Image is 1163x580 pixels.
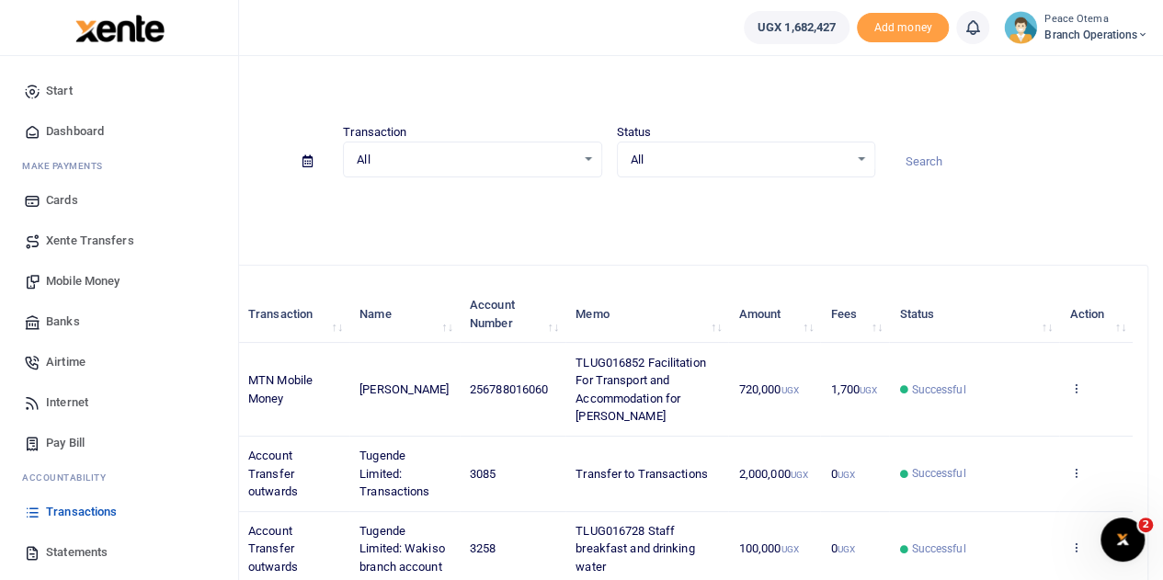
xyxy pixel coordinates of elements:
th: Amount: activate to sort column ascending [728,286,820,343]
span: Tugende Limited: Wakiso branch account [359,524,445,574]
small: UGX [838,544,855,554]
span: Successful [911,381,965,398]
th: Transaction: activate to sort column ascending [238,286,349,343]
span: 3085 [470,467,496,481]
a: Statements [15,532,223,573]
span: Account Transfer outwards [248,524,298,574]
li: Wallet ballance [736,11,857,44]
img: logo-large [75,15,165,42]
small: UGX [860,385,877,395]
span: Branch Operations [1044,27,1148,43]
h4: Transactions [70,79,1148,99]
small: Peace Otema [1044,12,1148,28]
small: UGX [838,470,855,480]
span: Tugende Limited: Transactions [359,449,429,498]
li: M [15,152,223,180]
a: logo-small logo-large logo-large [74,20,165,34]
th: Memo: activate to sort column ascending [565,286,728,343]
a: Mobile Money [15,261,223,301]
small: UGX [781,544,798,554]
span: Successful [911,540,965,557]
th: Fees: activate to sort column ascending [820,286,889,343]
a: UGX 1,682,427 [744,11,849,44]
a: Banks [15,301,223,342]
a: Internet [15,382,223,423]
a: Cards [15,180,223,221]
span: Pay Bill [46,434,85,452]
span: 256788016060 [470,382,548,396]
span: 0 [830,467,854,481]
span: countability [36,471,106,484]
span: Successful [911,465,965,482]
a: Start [15,71,223,111]
li: Toup your wallet [857,13,949,43]
span: 2 [1138,517,1153,532]
li: Ac [15,463,223,492]
span: 720,000 [739,382,799,396]
span: 0 [830,541,854,555]
p: Download [70,199,1148,219]
a: profile-user Peace Otema Branch Operations [1004,11,1148,44]
th: Action: activate to sort column ascending [1059,286,1133,343]
span: Statements [46,543,108,562]
th: Status: activate to sort column ascending [889,286,1059,343]
span: Add money [857,13,949,43]
a: Pay Bill [15,423,223,463]
span: Airtime [46,353,86,371]
input: Search [890,146,1148,177]
span: 100,000 [739,541,799,555]
span: 1,700 [830,382,877,396]
span: ake Payments [31,159,103,173]
span: All [631,151,849,169]
iframe: Intercom live chat [1100,517,1145,562]
th: Name: activate to sort column ascending [349,286,460,343]
a: Airtime [15,342,223,382]
span: Mobile Money [46,272,120,290]
a: Xente Transfers [15,221,223,261]
span: TLUG016728 Staff breakfast and drinking water [576,524,694,574]
span: Cards [46,191,78,210]
small: UGX [781,385,798,395]
a: Dashboard [15,111,223,152]
span: Banks [46,313,80,331]
label: Transaction [343,123,406,142]
th: Account Number: activate to sort column ascending [460,286,565,343]
span: Xente Transfers [46,232,134,250]
span: TLUG016852 Facilitation For Transport and Accommodation for [PERSON_NAME] [576,356,705,424]
a: Add money [857,19,949,33]
small: UGX [791,470,808,480]
span: UGX 1,682,427 [758,18,836,37]
span: 3258 [470,541,496,555]
span: [PERSON_NAME] [359,382,449,396]
span: 2,000,000 [739,467,808,481]
span: Account Transfer outwards [248,449,298,498]
span: Start [46,82,73,100]
a: Transactions [15,492,223,532]
span: Internet [46,393,88,412]
span: Transfer to Transactions [576,467,707,481]
span: Dashboard [46,122,104,141]
img: profile-user [1004,11,1037,44]
span: MTN Mobile Money [248,373,313,405]
span: All [357,151,575,169]
label: Status [617,123,652,142]
span: Transactions [46,503,117,521]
